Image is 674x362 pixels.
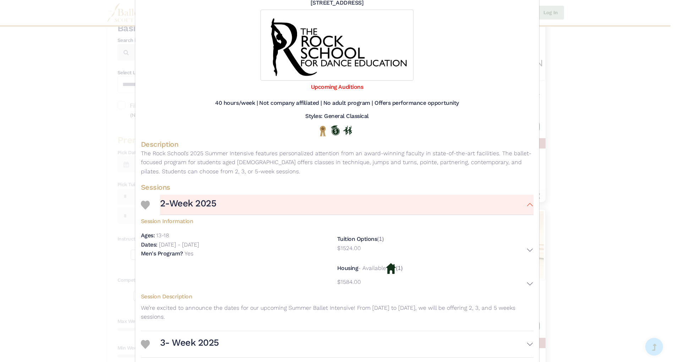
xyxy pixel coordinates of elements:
[141,241,158,248] h5: Dates:
[386,263,396,274] img: Housing Available
[337,231,533,260] div: (1)
[160,195,533,215] button: 2-Week 2025
[323,99,373,107] h5: No adult program |
[141,149,533,176] p: The Rock School’s 2025 Summer Intensive features personalized attention from an award-winning fac...
[311,83,363,90] a: Upcoming Auditions
[337,277,361,287] p: $1584.00
[261,10,414,81] img: Logo
[337,244,361,253] p: $1524.00
[337,265,358,271] h5: Housing
[141,201,150,210] img: Heart
[215,99,258,107] h5: 40 hours/week |
[374,99,459,107] h5: Offers performance opportunity
[337,277,533,290] button: $1584.00
[331,125,340,135] img: Offers Scholarship
[160,334,533,355] button: 3- Week 2025
[358,265,386,271] p: - Available
[259,99,322,107] h5: Not company affiliated |
[318,125,327,136] img: National
[141,183,533,192] h4: Sessions
[305,113,369,120] h5: Styles: General Classical
[337,244,533,256] button: $1524.00
[159,241,199,248] p: [DATE] - [DATE]
[156,232,169,239] p: 13-18
[343,126,352,135] img: In Person
[337,260,533,290] div: (1)
[141,140,533,149] h4: Description
[141,232,155,239] h5: Ages:
[141,303,533,322] p: We’re excited to announce the dates for our upcoming Summer Ballet Intensive! From [DATE] to [DAT...
[337,236,377,242] h5: Tuition Options
[141,215,533,225] h5: Session Information
[160,337,219,349] h3: 3- Week 2025
[141,250,183,257] h5: Men's Program?
[141,293,533,301] h5: Session Description
[160,198,217,210] h3: 2-Week 2025
[185,250,193,257] p: Yes
[141,340,150,349] img: Heart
